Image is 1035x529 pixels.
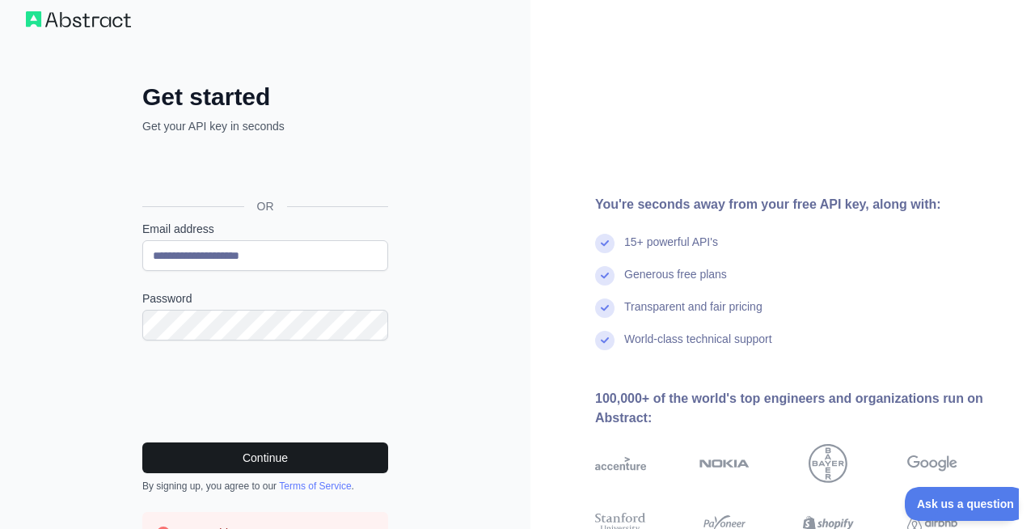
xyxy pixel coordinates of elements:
div: World-class technical support [624,331,772,363]
p: Get your API key in seconds [142,118,388,134]
a: Terms of Service [279,480,351,492]
div: You're seconds away from your free API key, along with: [595,195,1009,214]
img: nokia [699,444,750,483]
img: google [907,444,958,483]
img: check mark [595,298,615,318]
label: Email address [142,221,388,237]
img: bayer [809,444,847,483]
img: check mark [595,234,615,253]
div: Generous free plans [624,266,727,298]
div: By signing up, you agree to our . [142,480,388,493]
div: 100,000+ of the world's top engineers and organizations run on Abstract: [595,389,1009,428]
img: Workflow [26,11,131,28]
iframe: Toggle Customer Support [905,487,1019,521]
iframe: Sign in with Google Button [134,152,393,188]
div: Sign in with Google. Opens in new tab [142,152,385,188]
img: accenture [595,444,646,483]
div: 15+ powerful API's [624,234,718,266]
img: check mark [595,266,615,286]
span: OR [244,198,287,214]
iframe: reCAPTCHA [142,360,388,423]
h2: Get started [142,83,388,112]
div: Transparent and fair pricing [624,298,763,331]
img: check mark [595,331,615,350]
button: Continue [142,442,388,473]
label: Password [142,290,388,307]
